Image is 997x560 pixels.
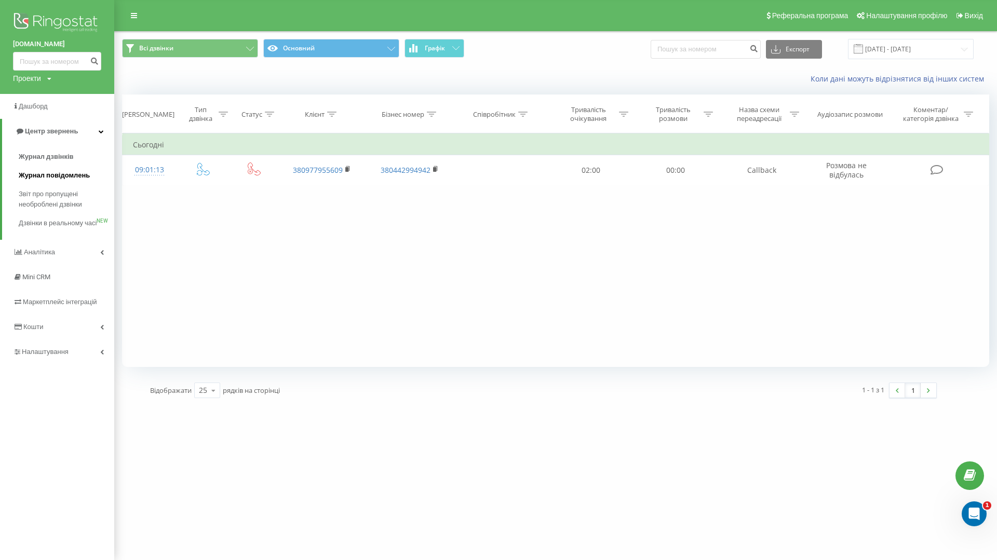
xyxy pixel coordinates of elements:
[13,39,101,49] a: [DOMAIN_NAME]
[425,45,445,52] span: Графік
[139,44,173,52] span: Всі дзвінки
[19,218,97,228] span: Дзвінки в реальному часі
[13,52,101,71] input: Пошук за номером
[19,189,109,210] span: Звіт про пропущені необроблені дзвінки
[983,501,991,510] span: 1
[900,105,961,123] div: Коментар/категорія дзвінка
[862,385,884,395] div: 1 - 1 з 1
[19,214,114,233] a: Дзвінки в реальному часіNEW
[405,39,464,58] button: Графік
[19,102,48,110] span: Дашборд
[965,11,983,20] span: Вихід
[651,40,761,59] input: Пошук за номером
[634,155,718,185] td: 00:00
[23,298,97,306] span: Маркетплейс інтеграцій
[133,160,166,180] div: 09:01:13
[766,40,822,59] button: Експорт
[19,152,74,162] span: Журнал дзвінків
[381,165,430,175] a: 380442994942
[19,185,114,214] a: Звіт про пропущені необроблені дзвінки
[645,105,701,123] div: Тривалість розмови
[122,39,258,58] button: Всі дзвінки
[718,155,806,185] td: Callback
[22,273,50,281] span: Mini CRM
[13,10,101,36] img: Ringostat logo
[772,11,848,20] span: Реферальна програма
[19,147,114,166] a: Журнал дзвінків
[19,166,114,185] a: Журнал повідомлень
[122,110,174,119] div: [PERSON_NAME]
[473,110,516,119] div: Співробітник
[24,248,55,256] span: Аналiтика
[866,11,947,20] span: Налаштування профілю
[826,160,867,180] span: Розмова не відбулась
[13,73,41,84] div: Проекти
[22,348,69,356] span: Налаштування
[905,383,921,398] a: 1
[223,386,280,395] span: рядків на сторінці
[241,110,262,119] div: Статус
[817,110,883,119] div: Аудіозапис розмови
[23,323,43,331] span: Кошти
[549,155,634,185] td: 02:00
[811,74,989,84] a: Коли дані можуть відрізнятися вiд інших систем
[150,386,192,395] span: Відображати
[382,110,424,119] div: Бізнес номер
[186,105,216,123] div: Тип дзвінка
[2,119,114,144] a: Центр звернень
[732,105,787,123] div: Назва схеми переадресації
[199,385,207,395] div: 25
[962,501,987,526] iframe: Intercom live chat
[305,110,325,119] div: Клієнт
[561,105,616,123] div: Тривалість очікування
[123,134,989,155] td: Сьогодні
[25,127,78,135] span: Центр звернень
[293,165,343,175] a: 380977955609
[19,170,90,181] span: Журнал повідомлень
[263,39,399,58] button: Основний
